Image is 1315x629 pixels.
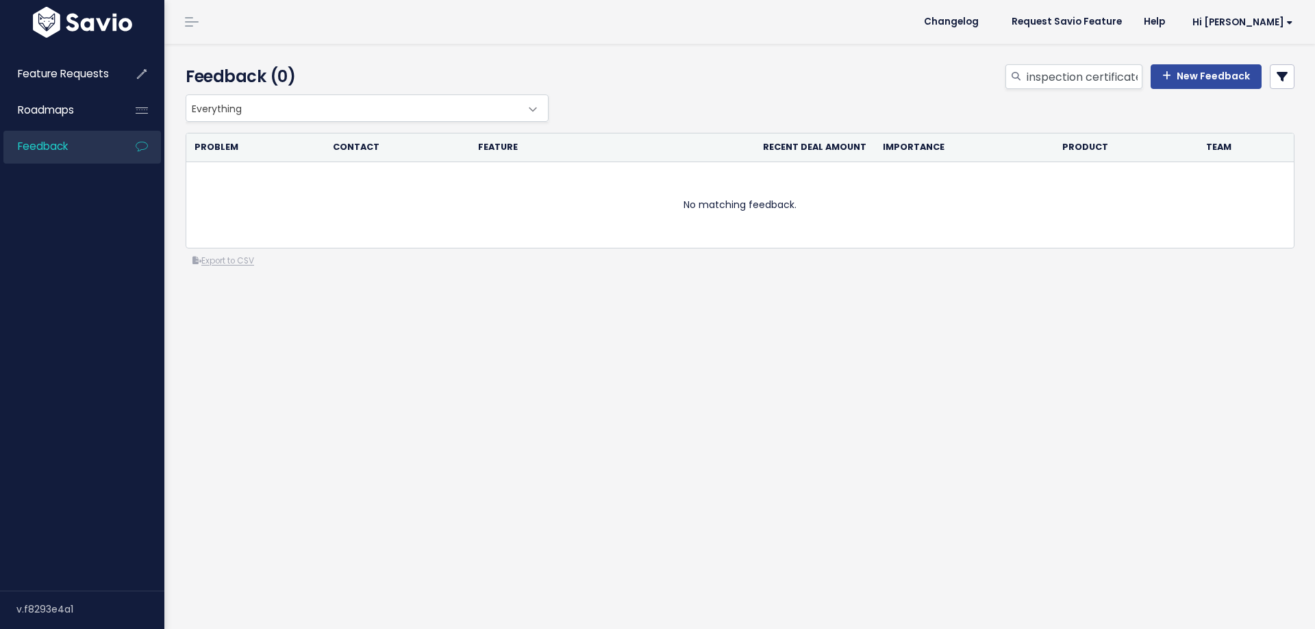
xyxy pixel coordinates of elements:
th: Feature [470,133,599,162]
th: Product [1054,133,1197,162]
div: v.f8293e4a1 [16,591,164,627]
a: Help [1133,12,1176,32]
span: Feature Requests [18,66,109,81]
img: logo-white.9d6f32f41409.svg [29,7,136,38]
a: Hi [PERSON_NAME] [1176,12,1304,33]
a: Export to CSV [192,255,254,266]
h4: Feedback (0) [186,64,542,89]
span: Changelog [924,17,979,27]
th: Recent deal amount [599,133,875,162]
th: Problem [186,133,325,162]
span: Feedback [18,139,68,153]
a: Feedback [3,131,114,162]
a: Roadmaps [3,94,114,126]
a: Request Savio Feature [1001,12,1133,32]
th: Contact [325,133,470,162]
a: Feature Requests [3,58,114,90]
input: Search feedback... [1025,64,1142,89]
a: New Feedback [1151,64,1262,89]
span: Hi [PERSON_NAME] [1192,17,1293,27]
th: Importance [875,133,1054,162]
th: Team [1198,133,1294,162]
td: No matching feedback. [186,162,1294,248]
span: Roadmaps [18,103,74,117]
span: Everything [186,95,521,121]
span: Everything [186,94,549,122]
